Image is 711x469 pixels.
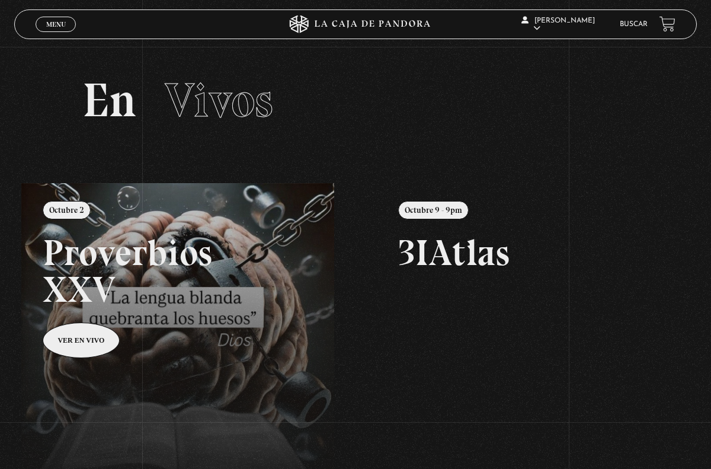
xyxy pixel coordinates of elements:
[46,21,66,28] span: Menu
[659,16,675,32] a: View your shopping cart
[165,72,273,129] span: Vivos
[521,17,595,32] span: [PERSON_NAME]
[82,76,629,124] h2: En
[42,31,70,39] span: Cerrar
[620,21,648,28] a: Buscar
